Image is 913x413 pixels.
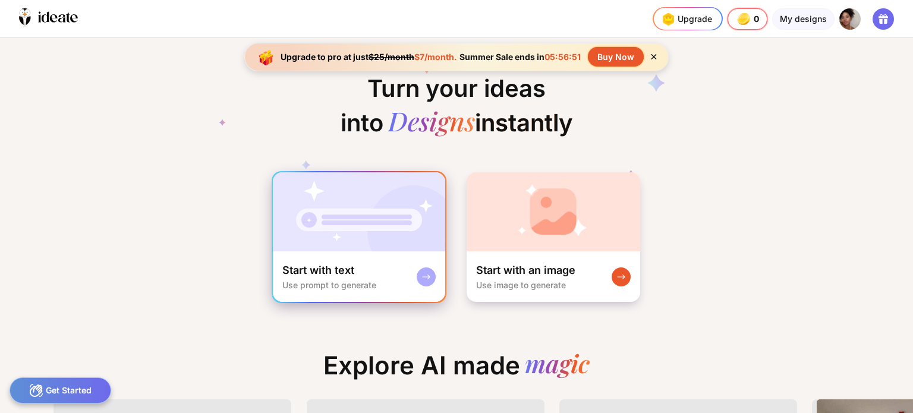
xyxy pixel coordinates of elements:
[588,47,644,67] div: Buy Now
[839,8,861,30] img: 1639566566322
[281,52,457,62] div: Upgrade to pro at just
[772,8,835,30] div: My designs
[754,14,760,24] span: 0
[659,10,712,29] div: Upgrade
[282,280,376,290] div: Use prompt to generate
[457,52,583,62] div: Summer Sale ends in
[254,45,278,69] img: upgrade-banner-new-year-icon.gif
[659,10,678,29] img: upgrade-nav-btn-icon.gif
[467,172,640,251] img: startWithImageCardBg.jpg
[282,263,354,278] div: Start with text
[476,263,575,278] div: Start with an image
[476,280,566,290] div: Use image to generate
[544,52,581,62] span: 05:56:51
[314,351,599,390] div: Explore AI made
[414,52,457,62] span: $7/month.
[10,377,111,403] div: Get Started
[369,52,414,62] span: $25/month
[525,351,590,380] div: magic
[273,172,445,251] img: startWithTextCardBg.jpg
